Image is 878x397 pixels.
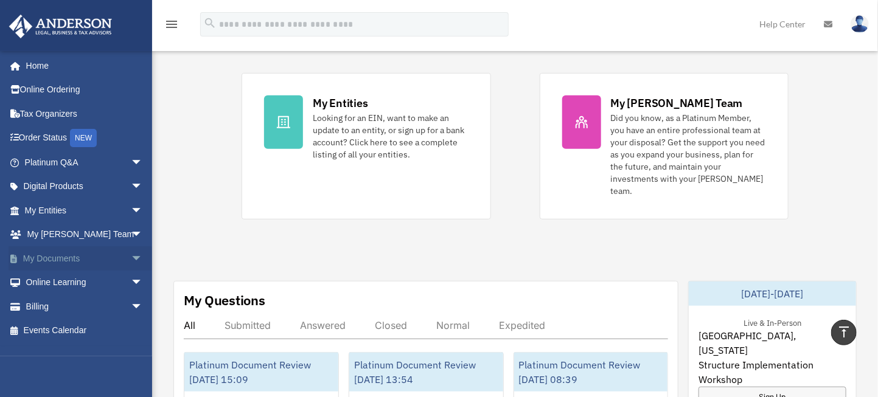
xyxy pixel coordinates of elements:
a: Order StatusNEW [9,126,161,151]
a: Platinum Q&Aarrow_drop_down [9,150,161,174]
a: Online Ordering [9,78,161,102]
span: arrow_drop_down [131,246,155,271]
span: arrow_drop_down [131,198,155,223]
span: arrow_drop_down [131,174,155,199]
a: Home [9,54,155,78]
a: My [PERSON_NAME] Teamarrow_drop_down [9,223,161,247]
div: Platinum Document Review [DATE] 15:09 [184,353,338,392]
a: Tax Organizers [9,102,161,126]
div: Live & In-Person [734,316,811,328]
i: menu [164,17,179,32]
a: My Entitiesarrow_drop_down [9,198,161,223]
div: Did you know, as a Platinum Member, you have an entire professional team at your disposal? Get th... [611,112,766,197]
span: arrow_drop_down [131,223,155,247]
span: arrow_drop_down [131,271,155,295]
div: Answered [300,319,346,331]
div: Closed [375,319,407,331]
a: My [PERSON_NAME] Team Did you know, as a Platinum Member, you have an entire professional team at... [540,73,789,219]
div: My Entities [313,95,368,111]
div: Submitted [225,319,271,331]
span: arrow_drop_down [131,294,155,319]
i: vertical_align_top [837,325,851,339]
span: arrow_drop_down [131,150,155,175]
div: [DATE]-[DATE] [689,281,856,306]
div: Platinum Document Review [DATE] 13:54 [349,353,503,392]
a: My Entities Looking for an EIN, want to make an update to an entity, or sign up for a bank accoun... [242,73,490,219]
a: vertical_align_top [831,320,857,345]
div: All [184,319,195,331]
div: Platinum Document Review [DATE] 08:39 [514,353,668,392]
div: Looking for an EIN, want to make an update to an entity, or sign up for a bank account? Click her... [313,112,468,161]
img: Anderson Advisors Platinum Portal [5,15,116,38]
a: Billingarrow_drop_down [9,294,161,319]
a: My Documentsarrow_drop_down [9,246,161,271]
div: Expedited [499,319,545,331]
div: Normal [436,319,470,331]
div: My [PERSON_NAME] Team [611,95,743,111]
img: User Pic [851,15,869,33]
span: [GEOGRAPHIC_DATA], [US_STATE] [699,328,846,357]
a: Digital Productsarrow_drop_down [9,174,161,199]
a: Events Calendar [9,319,161,343]
a: Online Learningarrow_drop_down [9,271,161,295]
div: My Questions [184,291,265,309]
a: menu [164,21,179,32]
span: Structure Implementation Workshop [699,357,846,387]
i: search [203,16,217,30]
div: NEW [70,129,97,147]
